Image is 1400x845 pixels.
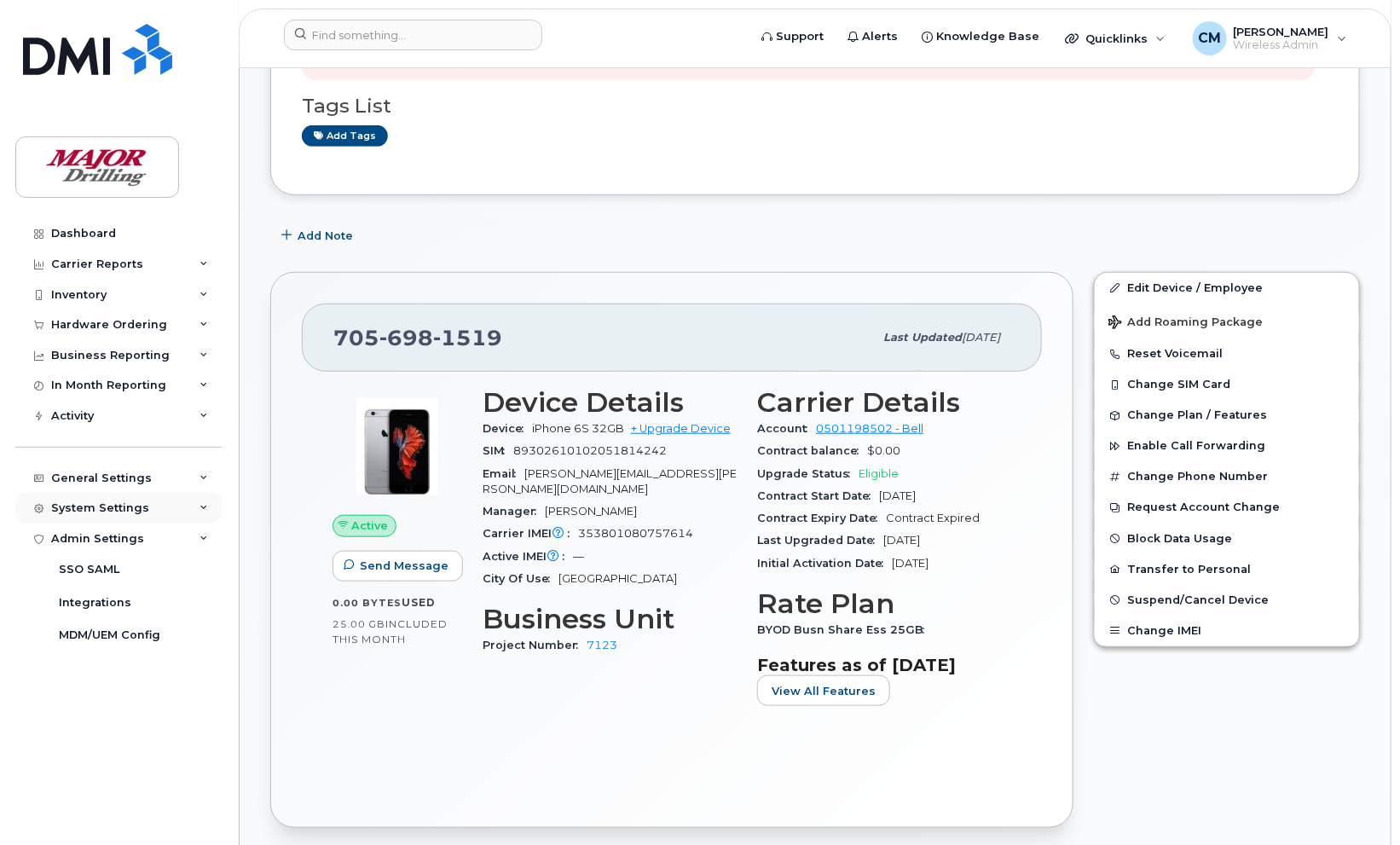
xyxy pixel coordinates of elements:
[352,518,389,534] span: Active
[631,422,731,435] a: + Upgrade Device
[483,387,737,418] h3: Device Details
[360,558,448,574] span: Send Message
[883,534,920,547] span: [DATE]
[962,331,1000,344] span: [DATE]
[270,221,367,252] button: Add Note
[433,325,502,350] span: 1519
[284,20,542,50] input: Find something...
[1198,28,1221,49] span: CM
[757,623,933,636] span: BYOD Busn Share Ess 25GB
[757,489,879,502] span: Contract Start Date
[859,467,899,480] span: Eligible
[757,512,886,524] span: Contract Expiry Date
[1127,593,1269,606] span: Suspend/Cancel Device
[483,505,545,518] span: Manager
[333,597,402,609] span: 0.00 Bytes
[298,228,353,244] span: Add Note
[573,550,584,563] span: —
[1234,25,1329,38] span: [PERSON_NAME]
[1095,461,1359,492] button: Change Phone Number
[1095,273,1359,304] a: Edit Device / Employee
[483,467,737,495] span: [PERSON_NAME][EMAIL_ADDRESS][PERSON_NAME][DOMAIN_NAME]
[587,639,617,651] a: 7123
[346,396,448,498] img: image20231002-3703462-1e5097k.jpeg
[1095,431,1359,461] button: Enable Call Forwarding
[1095,554,1359,585] button: Transfer to Personal
[757,387,1011,418] h3: Carrier Details
[302,95,1328,117] h3: Tags List
[936,28,1039,45] span: Knowledge Base
[545,505,637,518] span: [PERSON_NAME]
[1234,38,1329,52] span: Wireless Admin
[772,683,876,699] span: View All Features
[1095,524,1359,554] button: Block Data Usage
[1085,32,1148,45] span: Quicklinks
[1095,585,1359,616] button: Suspend/Cancel Device
[483,639,587,651] span: Project Number
[836,20,910,54] a: Alerts
[379,325,433,350] span: 698
[1095,616,1359,646] button: Change IMEI
[862,28,898,45] span: Alerts
[1095,400,1359,431] button: Change Plan / Features
[886,512,980,524] span: Contract Expired
[1127,409,1267,422] span: Change Plan / Features
[302,125,388,147] a: Add tags
[333,325,502,350] span: 705
[558,572,677,585] span: [GEOGRAPHIC_DATA]
[879,489,916,502] span: [DATE]
[757,444,867,457] span: Contract balance
[749,20,836,54] a: Support
[757,557,892,570] span: Initial Activation Date
[910,20,1051,54] a: Knowledge Base
[1095,492,1359,523] button: Request Account Change
[578,527,693,540] span: 353801080757614
[333,618,385,630] span: 25.00 GB
[1095,304,1359,339] button: Add Roaming Package
[757,588,1011,619] h3: Rate Plan
[776,28,824,45] span: Support
[757,534,883,547] span: Last Upgraded Date
[483,550,573,563] span: Active IMEI
[483,604,737,634] h3: Business Unit
[1108,315,1263,332] span: Add Roaming Package
[757,675,890,706] button: View All Features
[483,444,513,457] span: SIM
[402,596,436,609] span: used
[816,422,923,435] a: 0501198502 - Bell
[483,467,524,480] span: Email
[883,331,962,344] span: Last updated
[757,655,1011,675] h3: Features as of [DATE]
[483,527,578,540] span: Carrier IMEI
[483,572,558,585] span: City Of Use
[757,467,859,480] span: Upgrade Status
[333,551,463,582] button: Send Message
[1095,369,1359,400] button: Change SIM Card
[333,617,448,645] span: included this month
[1095,339,1359,369] button: Reset Voicemail
[1053,21,1177,55] div: Quicklinks
[513,444,667,457] span: 89302610102051814242
[757,422,816,435] span: Account
[1181,21,1359,55] div: Craig Mcfadyen
[483,422,532,435] span: Device
[892,557,929,570] span: [DATE]
[1127,440,1265,453] span: Enable Call Forwarding
[867,444,900,457] span: $0.00
[532,422,624,435] span: iPhone 6S 32GB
